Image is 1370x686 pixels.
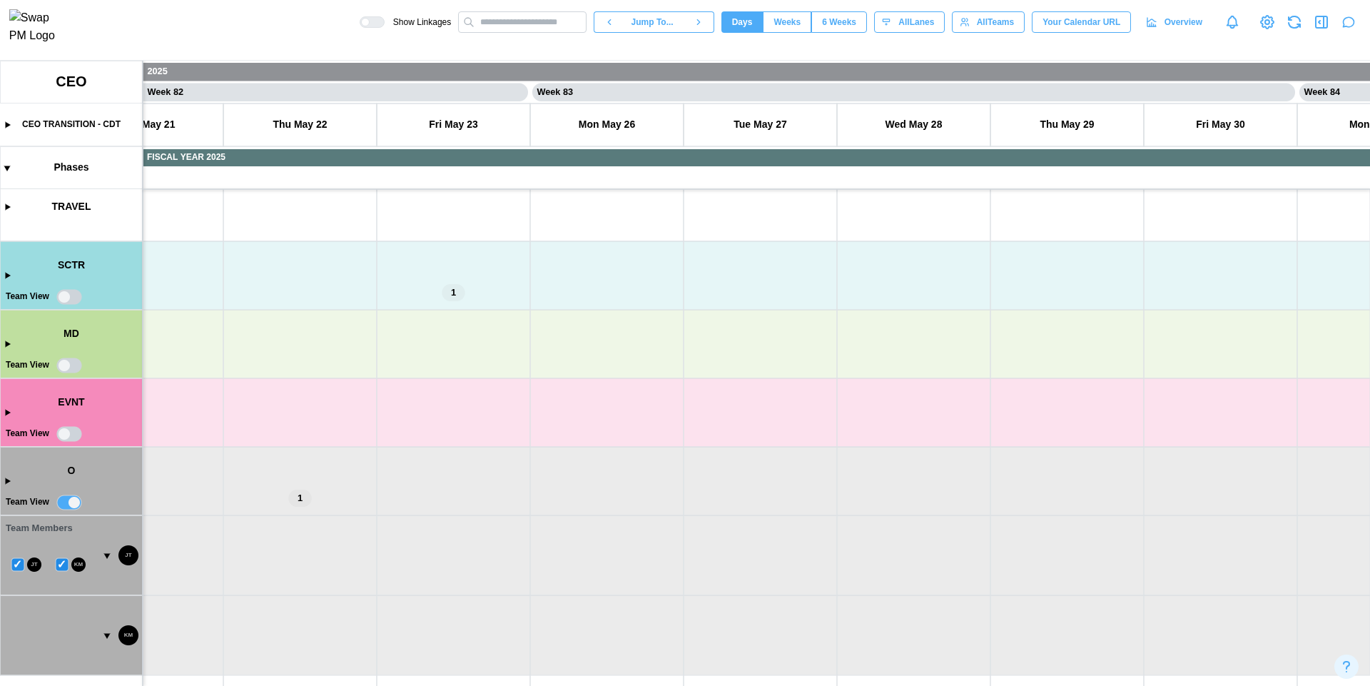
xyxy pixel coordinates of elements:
span: All Lanes [898,12,934,32]
button: 6 Weeks [811,11,867,33]
button: Open project assistant [1339,12,1359,32]
span: Show Linkages [385,16,451,28]
button: AllTeams [952,11,1025,33]
span: Your Calendar URL [1042,12,1120,32]
span: 6 Weeks [822,12,856,32]
button: Your Calendar URL [1032,11,1131,33]
a: View Project [1257,12,1277,32]
span: Weeks [773,12,801,32]
button: Weeks [763,11,811,33]
span: Jump To... [631,12,674,32]
button: Open Drawer [1311,12,1331,32]
button: Jump To... [624,11,683,33]
button: AllLanes [874,11,945,33]
a: Overview [1138,11,1213,33]
span: Overview [1164,12,1202,32]
span: All Teams [977,12,1014,32]
a: Notifications [1220,10,1244,34]
button: Refresh Grid [1284,12,1304,32]
img: Swap PM Logo [9,9,67,45]
span: Days [732,12,753,32]
button: Days [721,11,763,33]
